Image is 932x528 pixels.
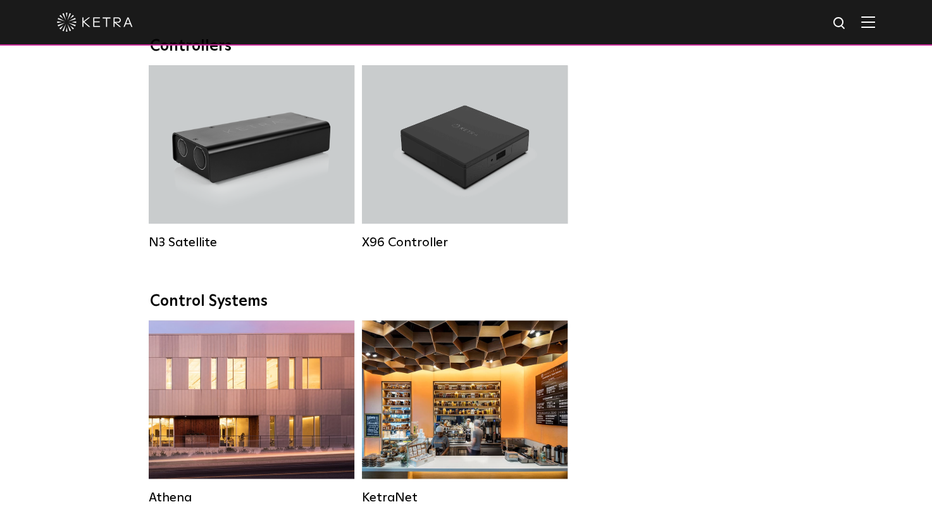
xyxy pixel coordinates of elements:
a: N3 Satellite N3 Satellite [149,65,354,250]
div: N3 Satellite [149,235,354,250]
img: search icon [832,16,848,32]
div: Athena [149,490,354,505]
div: X96 Controller [362,235,568,250]
a: KetraNet Legacy System [362,320,568,505]
img: Hamburger%20Nav.svg [861,16,875,28]
a: X96 Controller X96 Controller [362,65,568,250]
img: ketra-logo-2019-white [57,13,133,32]
div: KetraNet [362,490,568,505]
div: Controllers [150,37,783,56]
div: Control Systems [150,292,783,311]
a: Athena Commercial Solution [149,320,354,505]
